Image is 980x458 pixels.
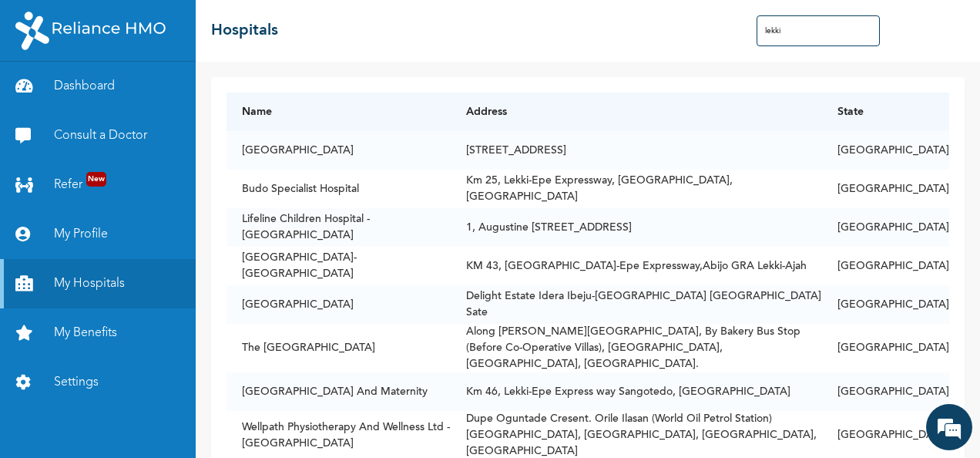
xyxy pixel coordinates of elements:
[822,93,949,131] th: State
[227,247,450,285] td: [GEOGRAPHIC_DATA]- [GEOGRAPHIC_DATA]
[822,208,949,247] td: [GEOGRAPHIC_DATA]
[451,247,822,285] td: KM 43, [GEOGRAPHIC_DATA]-Epe Expressway,Abijo GRA Lekki-Ajah
[822,131,949,170] td: [GEOGRAPHIC_DATA]
[822,247,949,285] td: [GEOGRAPHIC_DATA]
[227,285,450,324] td: [GEOGRAPHIC_DATA]
[227,170,450,208] td: Budo Specialist Hospital
[451,208,822,247] td: 1, Augustine [STREET_ADDRESS]
[227,131,450,170] td: [GEOGRAPHIC_DATA]
[451,372,822,411] td: Km 46, Lekki-Epe Express way Sangotedo, [GEOGRAPHIC_DATA]
[451,93,822,131] th: Address
[211,19,278,42] h2: Hospitals
[227,324,450,372] td: The [GEOGRAPHIC_DATA]
[227,208,450,247] td: Lifeline Children Hospital - [GEOGRAPHIC_DATA]
[451,285,822,324] td: Delight Estate Idera Ibeju-[GEOGRAPHIC_DATA] [GEOGRAPHIC_DATA] Sate
[227,372,450,411] td: [GEOGRAPHIC_DATA] And Maternity
[451,131,822,170] td: [STREET_ADDRESS]
[822,324,949,372] td: [GEOGRAPHIC_DATA]
[227,93,450,131] th: Name
[822,372,949,411] td: [GEOGRAPHIC_DATA]
[451,324,822,372] td: Along [PERSON_NAME][GEOGRAPHIC_DATA], By Bakery Bus Stop (Before Co-Operative Villas), [GEOGRAPHI...
[451,170,822,208] td: Km 25, Lekki-Epe Expressway, [GEOGRAPHIC_DATA], [GEOGRAPHIC_DATA]
[757,15,880,46] input: Search Hospitals...
[86,172,106,187] span: New
[822,170,949,208] td: [GEOGRAPHIC_DATA]
[822,285,949,324] td: [GEOGRAPHIC_DATA]
[15,12,166,50] img: RelianceHMO's Logo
